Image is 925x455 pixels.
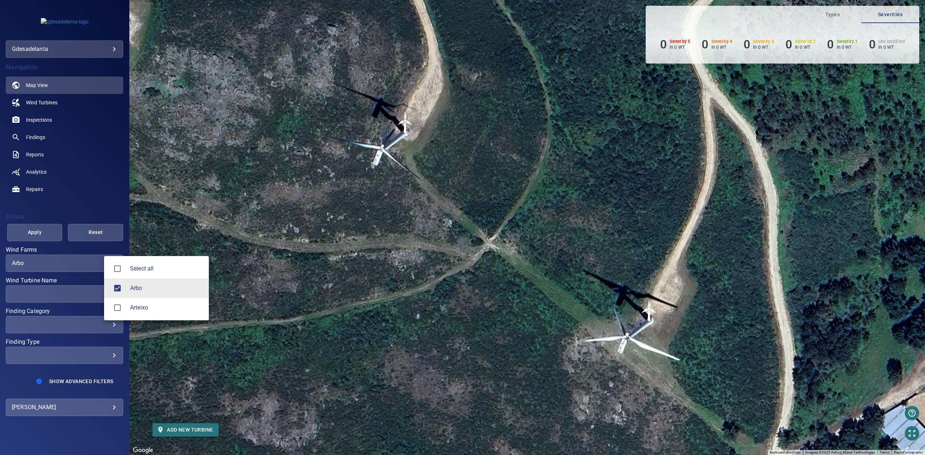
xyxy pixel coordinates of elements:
[130,284,203,292] span: Arbo
[104,256,209,320] ul: Arbo
[130,264,203,273] span: Select all
[130,303,203,312] span: Arteixo
[110,300,125,315] span: Arteixo
[110,281,125,296] span: Arbo
[130,284,203,292] div: Wind Farms Arbo
[130,303,203,312] div: Wind Farms Arteixo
